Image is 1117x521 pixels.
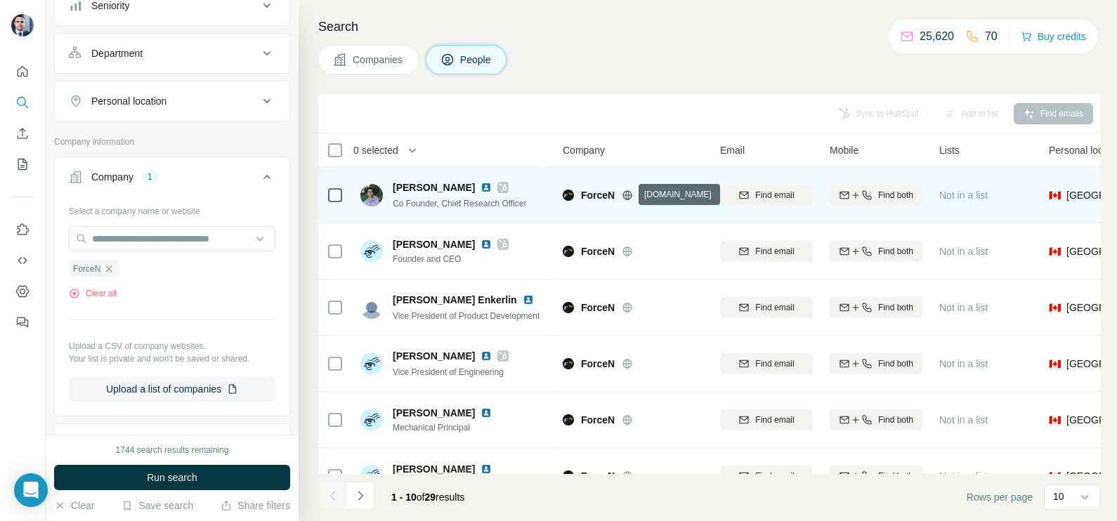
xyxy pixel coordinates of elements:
span: Co Founder, Chief Research Officer [393,199,527,209]
img: Avatar [360,465,383,487]
img: LinkedIn logo [481,239,492,250]
button: Use Surfe on LinkedIn [11,217,34,242]
button: Find email [720,409,813,430]
span: Not in a list [939,470,988,482]
button: Find email [720,466,813,487]
button: Feedback [11,310,34,335]
button: Find both [830,409,922,430]
span: Not in a list [939,302,988,313]
span: 🇨🇦 [1049,301,1061,315]
span: Vice President of Engineering [393,367,504,377]
button: Dashboard [11,279,34,304]
span: Not in a list [939,414,988,426]
span: Company [563,143,605,157]
img: LinkedIn logo [481,463,492,475]
div: 1 [142,171,158,183]
button: My lists [11,152,34,177]
button: Find email [720,241,813,262]
img: LinkedIn logo [481,407,492,418]
span: [PERSON_NAME] [393,180,475,194]
span: [PERSON_NAME] [393,462,475,476]
span: 🇨🇦 [1049,413,1061,427]
button: Find both [830,466,922,487]
span: Companies [353,53,404,67]
p: Company information [54,136,290,148]
button: Use Surfe API [11,248,34,273]
span: [PERSON_NAME] Enkerlin [393,293,517,307]
span: ForceN [581,469,615,483]
span: Lists [939,143,960,157]
button: Buy credits [1021,27,1086,46]
span: Find both [878,245,913,258]
span: Find email [755,357,794,370]
img: LinkedIn logo [481,350,492,362]
img: LinkedIn logo [481,182,492,193]
p: 10 [1053,489,1064,503]
span: Founder and CEO [393,253,509,265]
span: 29 [425,492,436,503]
div: Open Intercom Messenger [14,473,48,507]
span: Email [720,143,745,157]
span: Find email [755,470,794,482]
span: Find both [878,357,913,370]
button: Industry [55,427,289,466]
span: Mechanical Principal [393,421,497,434]
button: Find both [830,297,922,318]
p: 25,620 [920,28,954,45]
img: Avatar [360,409,383,431]
button: Personal location [55,84,289,118]
button: Company1 [55,160,289,199]
img: Logo of ForceN [563,302,574,313]
button: Find both [830,241,922,262]
span: 🇨🇦 [1049,469,1061,483]
button: Find email [720,353,813,374]
button: Clear all [69,287,117,300]
button: Find both [830,185,922,206]
button: Save search [122,499,193,513]
span: 1 - 10 [391,492,417,503]
span: Run search [147,470,197,484]
span: Rows per page [967,490,1033,504]
p: Upload a CSV of company websites. [69,340,275,352]
p: 70 [985,28,998,45]
span: 🇨🇦 [1049,188,1061,202]
img: Logo of ForceN [563,470,574,482]
div: Department [91,46,143,60]
button: Department [55,37,289,70]
span: Vice President of Product Development [393,311,540,321]
span: [PERSON_NAME] [393,237,475,251]
span: Not in a list [939,246,988,257]
img: Avatar [360,352,383,375]
div: Select a company name or website [69,199,275,218]
span: ForceN [581,357,615,371]
span: People [460,53,492,67]
button: Clear [54,499,94,513]
span: ForceN [581,244,615,258]
img: Avatar [360,296,383,319]
img: Avatar [360,184,383,206]
span: results [391,492,464,503]
button: Quick start [11,59,34,84]
span: Find both [878,189,913,202]
span: [PERSON_NAME] [393,406,475,420]
img: Logo of ForceN [563,246,574,257]
span: ForceN [581,301,615,315]
span: [PERSON_NAME] [393,349,475,363]
span: 🇨🇦 [1049,357,1061,371]
button: Navigate to next page [346,482,374,510]
img: Logo of ForceN [563,358,574,369]
img: Logo of ForceN [563,190,574,201]
button: Find both [830,353,922,374]
span: ForceN [73,263,100,275]
span: Find email [755,414,794,426]
button: Share filters [221,499,290,513]
button: Search [11,90,34,115]
span: ForceN [581,413,615,427]
button: Find email [720,185,813,206]
div: 1744 search results remaining [116,444,229,456]
span: Find both [878,414,913,426]
div: Personal location [91,94,166,108]
span: Not in a list [939,190,988,201]
img: Logo of ForceN [563,414,574,426]
button: Find email [720,297,813,318]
